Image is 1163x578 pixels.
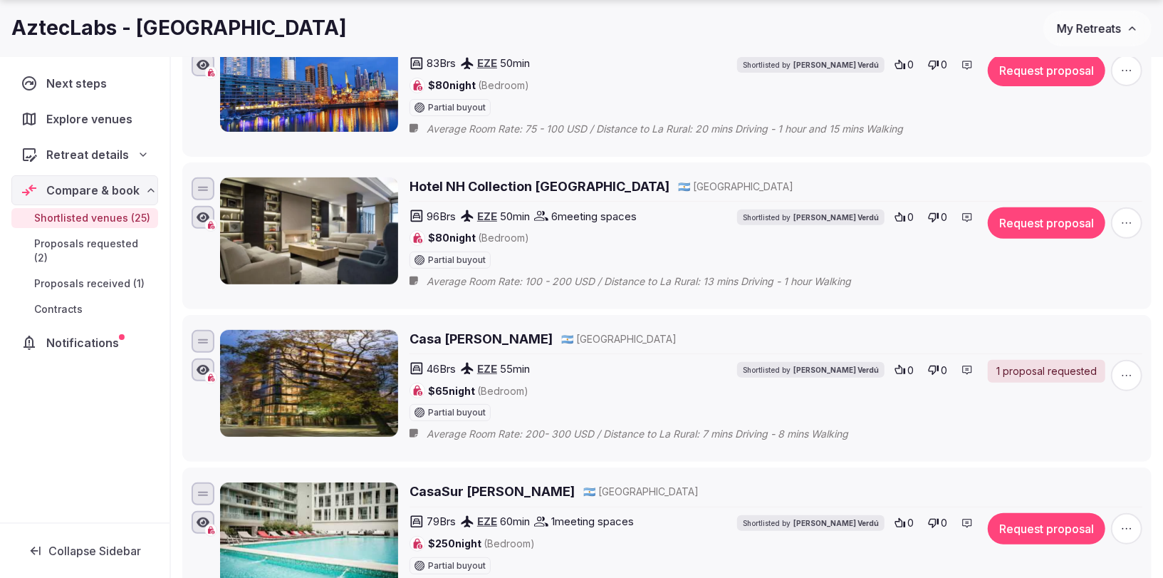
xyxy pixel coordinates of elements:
[988,513,1105,545] button: Request proposal
[737,362,885,378] div: Shortlisted by
[907,58,914,72] span: 0
[477,385,528,397] span: (Bedroom)
[988,360,1105,383] a: 1 proposal requested
[11,274,158,294] a: Proposals received (1)
[678,180,690,192] span: 🇦🇷
[907,363,914,378] span: 0
[561,333,573,345] span: 🇦🇷
[1057,21,1121,36] span: My Retreats
[941,516,947,530] span: 0
[48,544,141,558] span: Collapse Sidebar
[500,361,530,376] span: 55 min
[793,212,879,222] span: [PERSON_NAME] Verdú
[478,232,529,244] span: (Bedroom)
[1043,11,1152,46] button: My Retreats
[924,360,951,380] button: 0
[34,211,150,225] span: Shortlisted venues (25)
[500,209,530,224] span: 50 min
[941,363,947,378] span: 0
[583,485,595,497] span: 🇦🇷
[427,514,456,529] span: 79 Brs
[477,56,497,70] a: EZE
[793,365,879,375] span: [PERSON_NAME] Verdú
[428,537,535,551] span: $250 night
[941,210,947,225] span: 0
[500,514,530,529] span: 60 min
[11,535,158,567] button: Collapse Sidebar
[598,485,699,499] span: [GEOGRAPHIC_DATA]
[46,110,138,128] span: Explore venues
[410,177,669,195] a: Hotel NH Collection [GEOGRAPHIC_DATA]
[477,210,497,223] a: EZE
[737,210,885,225] div: Shortlisted by
[410,330,553,348] a: Casa [PERSON_NAME]
[11,328,158,358] a: Notifications
[34,237,152,265] span: Proposals requested (2)
[34,302,83,316] span: Contracts
[11,299,158,319] a: Contracts
[551,514,634,529] span: 1 meeting spaces
[924,207,951,227] button: 0
[988,55,1105,86] button: Request proposal
[428,384,528,398] span: $65 night
[46,146,129,163] span: Retreat details
[924,513,951,533] button: 0
[941,58,947,72] span: 0
[427,209,456,224] span: 96 Brs
[428,256,486,264] span: Partial buyout
[427,427,877,441] span: Average Room Rate: 200- 300 USD / Distance to La Rural: 7 mins Driving - 8 mins Walking
[46,182,140,199] span: Compare & book
[428,231,529,245] span: $80 night
[924,55,951,75] button: 0
[11,234,158,268] a: Proposals requested (2)
[427,122,932,136] span: Average Room Rate: 75 - 100 USD / Distance to La Rural: 20 mins Driving - 1 hour and 15 mins Walking
[220,177,398,284] img: Hotel NH Collection Buenos Aires Crillón
[793,60,879,70] span: [PERSON_NAME] Verdú
[890,360,918,380] button: 0
[737,57,885,73] div: Shortlisted by
[484,537,535,549] span: (Bedroom)
[46,334,125,351] span: Notifications
[428,103,486,112] span: Partial buyout
[576,332,677,346] span: [GEOGRAPHIC_DATA]
[907,516,914,530] span: 0
[428,562,486,570] span: Partial buyout
[890,55,918,75] button: 0
[500,56,530,71] span: 50 min
[220,25,398,132] img: HTL Urbano Buenos Aires Hotel
[11,68,158,98] a: Next steps
[11,14,347,42] h1: AztecLabs - [GEOGRAPHIC_DATA]
[583,485,595,499] button: 🇦🇷
[428,408,486,417] span: Partial buyout
[11,104,158,134] a: Explore venues
[551,209,637,224] span: 6 meeting spaces
[46,75,113,92] span: Next steps
[693,180,793,194] span: [GEOGRAPHIC_DATA]
[737,515,885,531] div: Shortlisted by
[890,513,918,533] button: 0
[793,518,879,528] span: [PERSON_NAME] Verdú
[427,274,880,289] span: Average Room Rate: 100 - 200 USD / Distance to La Rural: 13 mins Driving - 1 hour Walking
[11,208,158,228] a: Shortlisted venues (25)
[220,330,398,437] img: Casa Joseph
[428,78,529,93] span: $80 night
[477,362,497,376] a: EZE
[988,207,1105,239] button: Request proposal
[890,207,918,227] button: 0
[477,515,497,528] a: EZE
[478,79,529,91] span: (Bedroom)
[427,361,456,376] span: 46 Brs
[410,482,575,500] a: CasaSur [PERSON_NAME]
[561,332,573,346] button: 🇦🇷
[427,56,456,71] span: 83 Brs
[907,210,914,225] span: 0
[678,180,690,194] button: 🇦🇷
[34,277,145,291] span: Proposals received (1)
